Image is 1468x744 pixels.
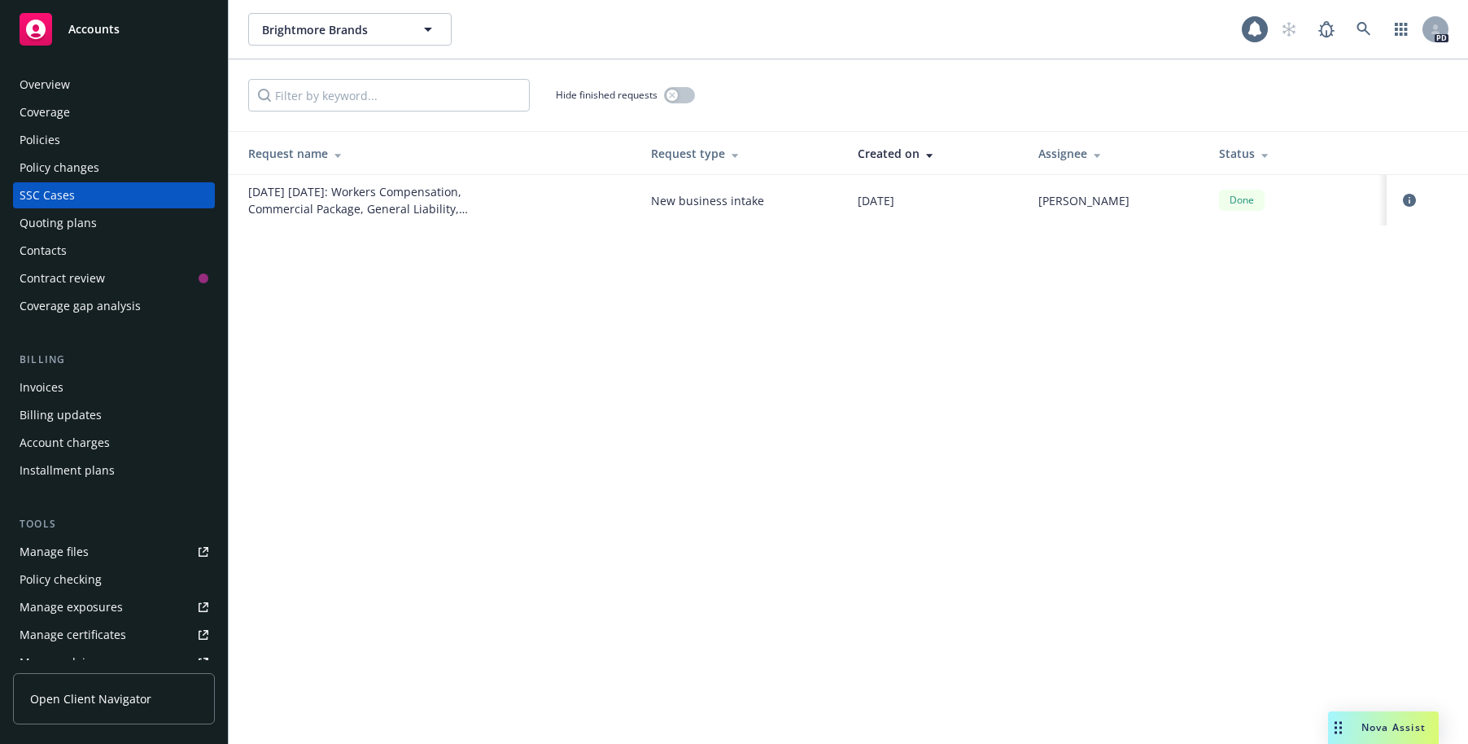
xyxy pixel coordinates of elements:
input: Filter by keyword... [248,79,530,112]
div: Billing updates [20,402,102,428]
div: Request type [651,145,831,162]
a: Start snowing [1273,13,1305,46]
span: Accounts [68,23,120,36]
a: Billing updates [13,402,215,428]
a: Installment plans [13,457,215,484]
div: SSC Cases [20,182,75,208]
span: Hide finished requests [556,88,658,102]
div: Policy checking [20,567,102,593]
span: New business intake [651,192,831,209]
div: Quoting plans [20,210,97,236]
a: Overview [13,72,215,98]
div: Coverage [20,99,70,125]
a: Search [1348,13,1380,46]
div: Drag to move [1328,711,1348,744]
a: Report a Bug [1310,13,1343,46]
div: Installment plans [20,457,115,484]
div: Manage claims [20,650,102,676]
a: Invoices [13,374,215,400]
div: Assignee [1038,145,1193,162]
a: circleInformation [1400,190,1419,210]
a: Coverage [13,99,215,125]
div: Tools [13,516,215,532]
div: 07/25/2025 10/01/2025: Workers Compensation, Commercial Package, General Liability, Commercial Au... [248,183,492,217]
span: Done [1226,193,1258,208]
div: Overview [20,72,70,98]
span: [DATE] [858,192,894,209]
a: Coverage gap analysis [13,293,215,319]
div: Manage exposures [20,594,123,620]
div: Status [1219,145,1374,162]
button: Brightmore Brands [248,13,452,46]
div: Manage certificates [20,622,126,648]
div: Billing [13,352,215,368]
button: Nova Assist [1328,711,1439,744]
a: Manage certificates [13,622,215,648]
div: Policy changes [20,155,99,181]
a: Contacts [13,238,215,264]
a: Contract review [13,265,215,291]
a: Account charges [13,430,215,456]
div: Invoices [20,374,63,400]
a: Manage files [13,539,215,565]
a: Manage exposures [13,594,215,620]
div: Policies [20,127,60,153]
div: Coverage gap analysis [20,293,141,319]
span: Open Client Navigator [30,690,151,707]
a: Policies [13,127,215,153]
a: Quoting plans [13,210,215,236]
div: Created on [858,145,1012,162]
a: Policy changes [13,155,215,181]
div: Contract review [20,265,105,291]
span: Brightmore Brands [262,21,403,38]
div: Request name [248,145,625,162]
a: Accounts [13,7,215,52]
span: Nova Assist [1361,720,1426,734]
div: Account charges [20,430,110,456]
span: [PERSON_NAME] [1038,192,1129,209]
a: Manage claims [13,650,215,676]
a: SSC Cases [13,182,215,208]
div: Manage files [20,539,89,565]
div: Contacts [20,238,67,264]
a: Policy checking [13,567,215,593]
a: Switch app [1385,13,1418,46]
